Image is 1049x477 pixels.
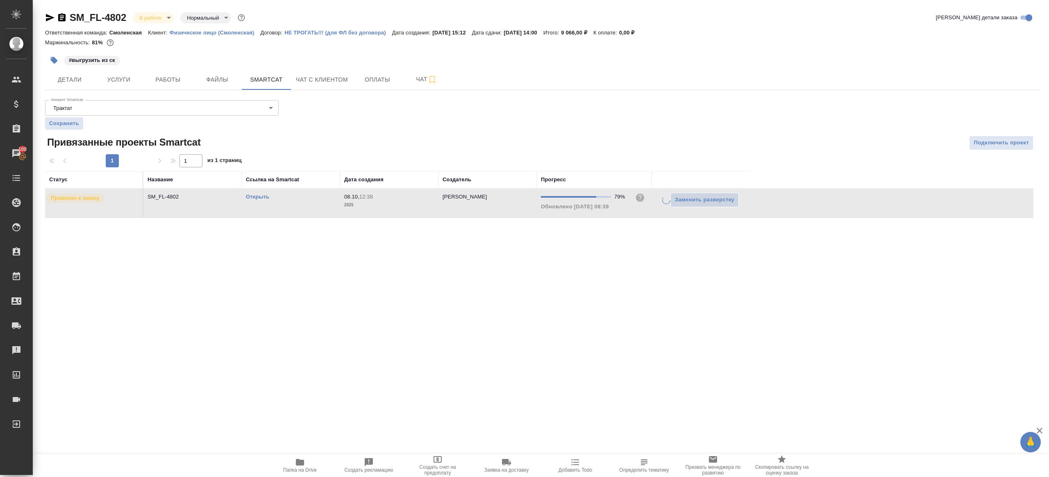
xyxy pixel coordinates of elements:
span: [PERSON_NAME] детали заказа [936,14,1017,22]
div: 79% [614,193,629,201]
button: Доп статусы указывают на важность/срочность заказа [236,12,247,23]
div: Статус [49,176,68,184]
button: Подключить проект [969,136,1033,150]
span: Привязанные проекты Smartcat [45,136,201,149]
p: 0,00 ₽ [619,30,641,36]
span: из 1 страниц [207,155,242,167]
a: НЕ ТРОГАТЬ!!! (для ФЛ без договора) [284,29,392,36]
button: 1419.23 RUB; [105,37,116,48]
a: SM_FL-4802 [70,12,126,23]
div: В работе [133,12,174,23]
div: Дата создания [344,176,384,184]
a: Физическое лицо (Смоленская) [169,29,260,36]
a: 100 [2,143,31,164]
p: Дата сдачи: [472,30,504,36]
span: Заявка на доставку [484,467,529,473]
span: 🙏 [1024,434,1038,451]
span: Папка на Drive [283,467,317,473]
a: Открыть [246,194,269,200]
p: 81% [92,39,104,46]
button: Папка на Drive [266,454,334,477]
span: Чат с клиентом [296,75,348,85]
div: Создатель [443,176,471,184]
p: Маржинальность: [45,39,92,46]
span: Заменить разверстку [675,195,734,205]
p: Ответственная команда: [45,30,109,36]
p: Физическое лицо (Смоленская) [169,30,260,36]
span: Сохранить [49,119,79,128]
span: Smartcat [247,75,286,85]
p: SM_FL-4802 [148,193,238,201]
p: Договор: [261,30,285,36]
span: Обновлено [DATE] 08:39 [541,203,609,210]
p: К оплате: [593,30,619,36]
button: Добавить тэг [45,51,63,69]
span: Создать рекламацию [345,467,393,473]
p: Дата создания: [392,30,432,36]
p: [DATE] 15:12 [432,30,472,36]
p: НЕ ТРОГАТЬ!!! (для ФЛ без договора) [284,30,392,36]
p: [DATE] 14:00 [504,30,543,36]
p: 2025 [344,201,434,209]
p: [PERSON_NAME] [443,194,487,200]
div: Ссылка на Smartcat [246,176,299,184]
p: 12:38 [359,194,373,200]
span: Файлы [198,75,237,85]
p: Клиент: [148,30,169,36]
div: В работе [180,12,231,23]
button: Призвать менеджера по развитию [679,454,747,477]
span: Создать счет на предоплату [408,464,467,476]
button: Создать счет на предоплату [403,454,472,477]
span: выгрузить из ск [63,56,121,63]
button: Скопировать ссылку [57,13,67,23]
span: Услуги [99,75,139,85]
span: Определить тематику [619,467,669,473]
span: Добавить Todo [559,467,592,473]
button: Заменить разверстку [670,193,739,207]
p: Привязан к заказу [51,194,100,202]
button: Заявка на доставку [472,454,541,477]
button: Создать рекламацию [334,454,403,477]
button: Определить тематику [610,454,679,477]
button: В работе [137,14,164,21]
span: Чат [407,74,446,84]
span: Работы [148,75,188,85]
button: Трактат [51,105,75,112]
button: Скопировать ссылку для ЯМессенджера [45,13,55,23]
span: Подключить проект [974,138,1029,148]
span: Оплаты [358,75,397,85]
p: 08.10, [344,194,359,200]
span: Призвать менеджера по развитию [683,464,742,476]
button: 🙏 [1020,432,1041,452]
p: #выгрузить из ск [69,56,115,64]
button: Скопировать ссылку на оценку заказа [747,454,816,477]
button: Нормальный [184,14,221,21]
span: Скопировать ссылку на оценку заказа [752,464,811,476]
div: Прогресс [541,176,566,184]
p: Итого: [543,30,561,36]
div: Трактат [45,100,279,116]
span: Детали [50,75,89,85]
span: 100 [14,145,32,153]
p: Смоленская [109,30,148,36]
div: Название [148,176,173,184]
button: Сохранить [45,117,83,130]
svg: Подписаться [427,75,437,84]
p: 9 066,00 ₽ [561,30,593,36]
button: Добавить Todo [541,454,610,477]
